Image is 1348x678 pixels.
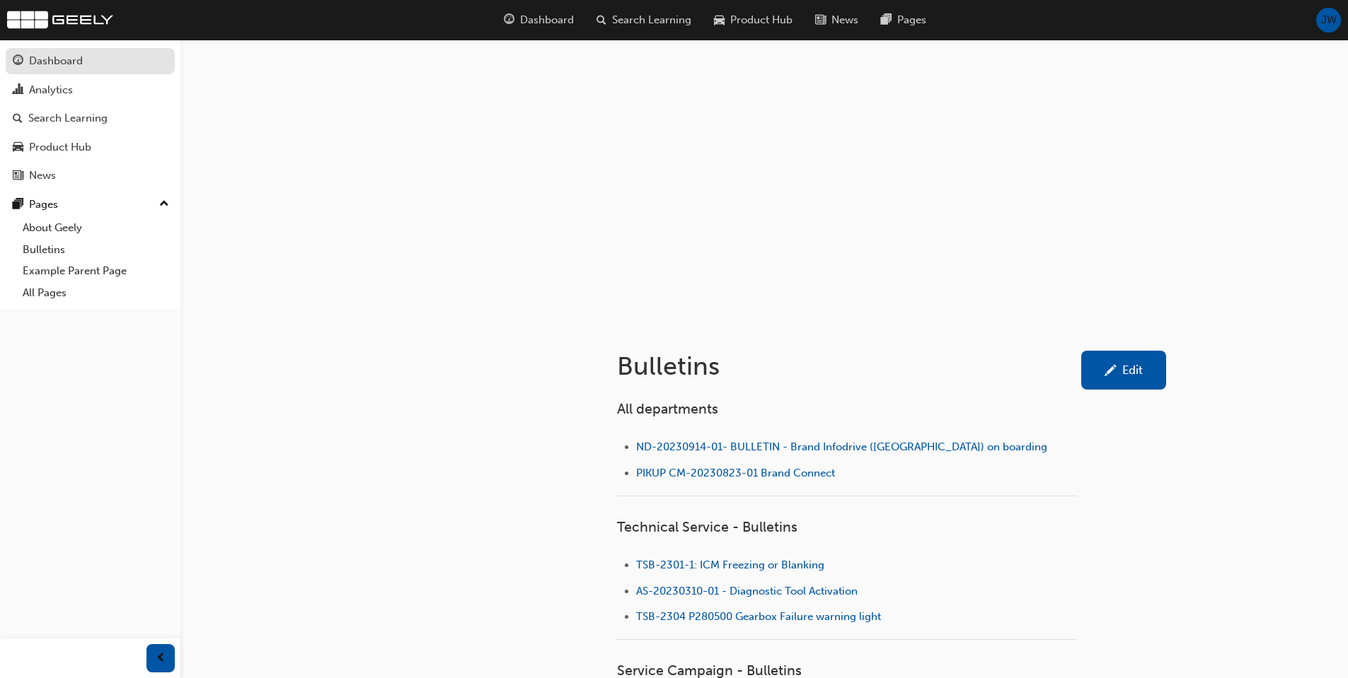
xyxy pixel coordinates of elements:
span: News [831,12,858,28]
span: pages-icon [13,199,23,211]
span: up-icon [159,195,169,214]
span: guage-icon [13,55,23,68]
div: Edit [1122,363,1143,377]
span: Pages [897,12,926,28]
span: Product Hub [730,12,793,28]
a: TSB-2301-1: ICM Freezing or Blanking [636,559,824,571]
a: ND-20230914-01- BULLETIN - Brand Infodrive ([GEOGRAPHIC_DATA]) on boarding [636,440,1047,453]
span: All departments [617,401,718,417]
span: Dashboard [520,12,574,28]
a: car-iconProduct Hub [703,6,804,35]
div: Product Hub [29,139,91,156]
span: car-icon [714,11,725,29]
span: car-icon [13,141,23,154]
a: All Pages [17,282,175,304]
div: Analytics [29,82,73,98]
button: DashboardAnalyticsSearch LearningProduct HubNews [6,45,175,192]
div: Search Learning [28,110,108,127]
span: news-icon [815,11,826,29]
a: TSB-2304 P280500 Gearbox Failure warning light [636,610,881,623]
span: pencil-icon [1105,365,1117,379]
a: search-iconSearch Learning [585,6,703,35]
div: News [29,168,56,184]
a: Analytics [6,77,175,103]
img: wombat [7,11,113,29]
span: Search Learning [612,12,691,28]
button: Pages [6,192,175,218]
span: search-icon [597,11,606,29]
a: News [6,163,175,189]
span: pages-icon [881,11,892,29]
span: prev-icon [156,650,166,667]
a: Edit [1081,351,1166,390]
a: Example Parent Page [17,260,175,282]
span: Technical Service - Bulletins [617,519,797,535]
a: Dashboard [6,48,175,74]
div: Dashboard [29,53,83,69]
a: Product Hub [6,134,175,160]
a: About Geely [17,217,175,239]
a: Search Learning [6,105,175,131]
button: JW [1316,8,1341,33]
div: Pages [29,197,58,213]
a: AS-20230310-01 - Diagnostic Tool Activation [636,585,858,597]
span: guage-icon [504,11,514,29]
a: news-iconNews [804,6,870,35]
a: PIKUP CM-20230823-01 Brand Connect [636,467,835,479]
span: news-icon [13,170,23,182]
h1: Bulletins [617,351,1081,382]
span: JW [1321,12,1337,28]
span: search-icon [13,112,23,125]
a: guage-iconDashboard [492,6,585,35]
a: pages-iconPages [870,6,938,35]
span: chart-icon [13,84,23,97]
a: Bulletins [17,239,175,261]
